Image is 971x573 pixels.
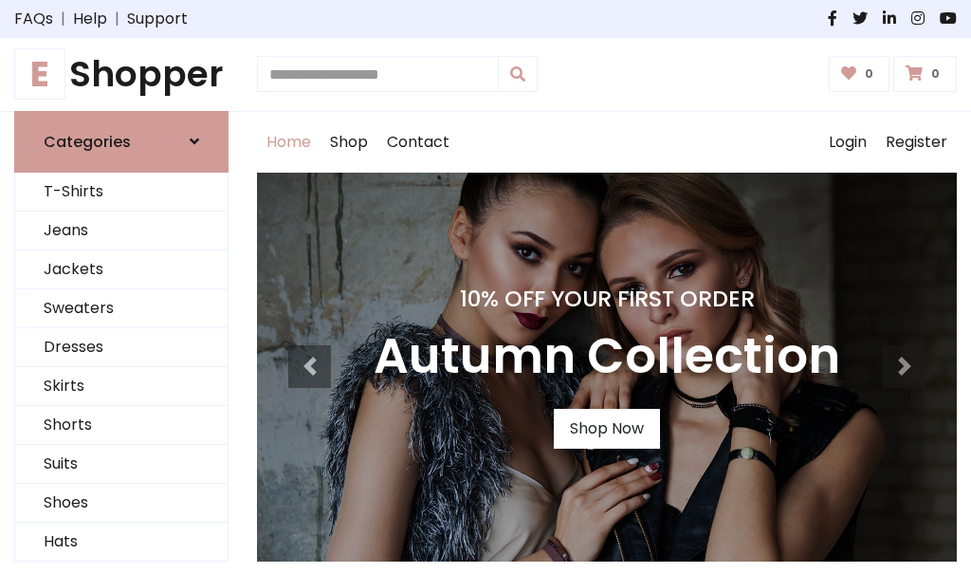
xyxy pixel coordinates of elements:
[876,112,957,173] a: Register
[15,173,228,212] a: T-Shirts
[15,328,228,367] a: Dresses
[15,367,228,406] a: Skirts
[374,286,840,312] h4: 10% Off Your First Order
[257,112,321,173] a: Home
[321,112,377,173] a: Shop
[14,8,53,30] a: FAQs
[44,133,131,151] h6: Categories
[554,409,660,449] a: Shop Now
[377,112,459,173] a: Contact
[14,53,229,96] a: EShopper
[819,112,876,173] a: Login
[860,65,878,83] span: 0
[14,48,65,100] span: E
[893,56,957,92] a: 0
[15,250,228,289] a: Jackets
[15,523,228,562] a: Hats
[73,8,107,30] a: Help
[926,65,944,83] span: 0
[829,56,890,92] a: 0
[15,289,228,328] a: Sweaters
[15,406,228,445] a: Shorts
[374,327,840,386] h3: Autumn Collection
[15,445,228,484] a: Suits
[14,53,229,96] h1: Shopper
[127,8,188,30] a: Support
[53,8,73,30] span: |
[15,212,228,250] a: Jeans
[14,111,229,173] a: Categories
[15,484,228,523] a: Shoes
[107,8,127,30] span: |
